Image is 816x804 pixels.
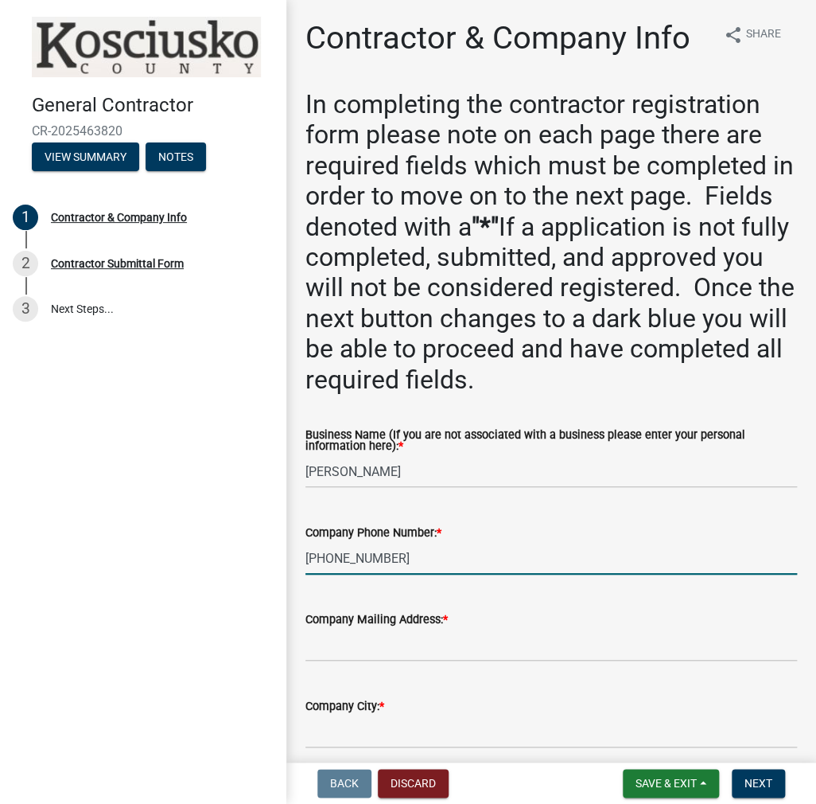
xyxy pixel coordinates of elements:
[51,212,187,223] div: Contractor & Company Info
[32,142,139,171] button: View Summary
[13,205,38,230] div: 1
[32,123,255,139] span: CR-2025463820
[146,142,206,171] button: Notes
[378,769,449,798] button: Discard
[13,296,38,322] div: 3
[635,777,697,790] span: Save & Exit
[305,89,797,395] h2: In completing the contractor registration form please note on each page there are required fields...
[623,769,719,798] button: Save & Exit
[305,19,690,57] h1: Contractor & Company Info
[51,258,184,269] div: Contractor Submittal Form
[32,94,274,117] h4: General Contractor
[305,430,797,453] label: Business Name (If you are not associated with a business please enter your personal information h...
[305,615,448,626] label: Company Mailing Address:
[711,19,794,50] button: shareShare
[305,701,384,712] label: Company City:
[32,17,261,77] img: Kosciusko County, Indiana
[32,151,139,164] wm-modal-confirm: Summary
[146,151,206,164] wm-modal-confirm: Notes
[330,777,359,790] span: Back
[317,769,371,798] button: Back
[746,25,781,45] span: Share
[732,769,785,798] button: Next
[724,25,743,45] i: share
[305,528,441,539] label: Company Phone Number:
[13,251,38,276] div: 2
[744,777,772,790] span: Next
